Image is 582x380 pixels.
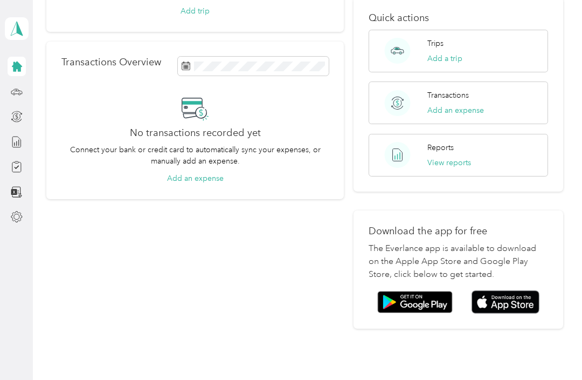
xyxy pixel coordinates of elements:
p: Trips [427,38,444,49]
button: View reports [427,157,471,168]
button: Add trip [181,5,210,17]
p: Transactions [427,90,469,101]
button: Add a trip [427,53,462,64]
p: Transactions Overview [61,57,161,68]
button: Add an expense [167,173,224,184]
img: Google play [377,291,453,314]
p: Quick actions [369,12,549,24]
p: Connect your bank or credit card to automatically sync your expenses, or manually add an expense. [61,144,329,167]
iframe: Everlance-gr Chat Button Frame [522,320,582,380]
p: Reports [427,142,454,153]
h2: No transactions recorded yet [130,127,261,139]
button: Add an expense [427,105,484,116]
img: App store [472,290,539,314]
p: Download the app for free [369,226,549,237]
p: The Everlance app is available to download on the Apple App Store and Google Play Store, click be... [369,242,549,281]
